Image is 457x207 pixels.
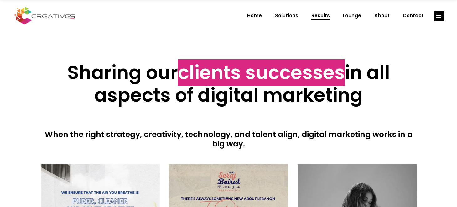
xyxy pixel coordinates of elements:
[336,8,368,24] a: Lounge
[374,8,390,24] span: About
[368,8,396,24] a: About
[178,59,345,86] span: clients successes
[311,8,330,24] span: Results
[305,8,336,24] a: Results
[247,8,262,24] span: Home
[343,8,361,24] span: Lounge
[13,6,76,25] img: Creatives
[434,11,444,21] a: link
[396,8,430,24] a: Contact
[275,8,298,24] span: Solutions
[241,8,268,24] a: Home
[268,8,305,24] a: Solutions
[41,130,417,149] h4: When the right strategy, creativity, technology, and talent align, digital marketing works in a b...
[41,61,417,106] h2: Sharing our in all aspects of digital marketing
[403,8,424,24] span: Contact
